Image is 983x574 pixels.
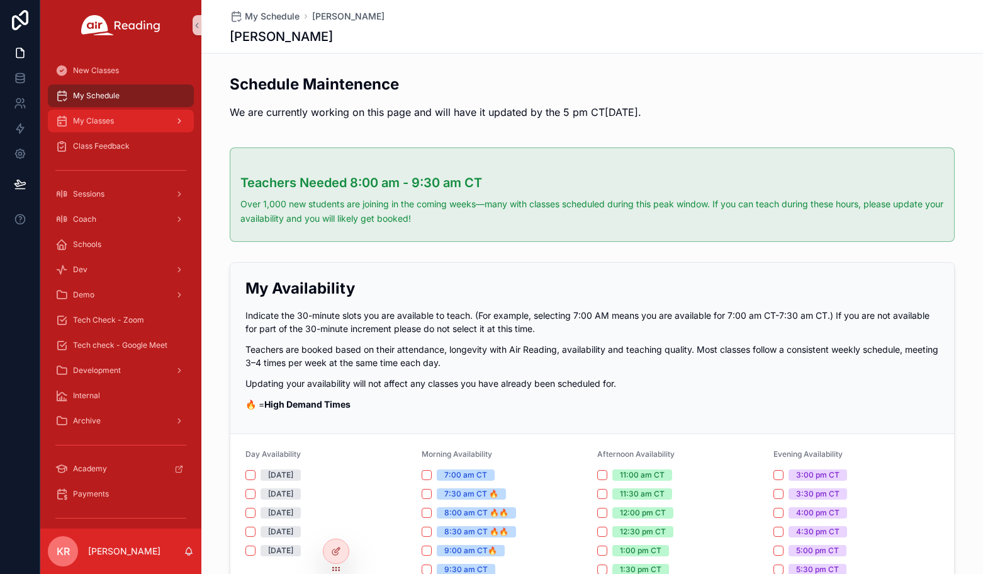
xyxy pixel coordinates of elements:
[48,384,194,407] a: Internal
[444,469,487,481] div: 7:00 am CT
[73,315,144,325] span: Tech Check - Zoom
[245,10,300,23] span: My Schedule
[40,50,201,529] div: scrollable content
[81,15,160,35] img: App logo
[48,183,194,205] a: Sessions
[48,309,194,331] a: Tech Check - Zoom
[48,84,194,107] a: My Schedule
[312,10,385,23] a: [PERSON_NAME]
[620,507,666,519] div: 12:00 pm CT
[73,239,101,250] span: Schools
[796,507,840,519] div: 4:00 pm CT
[796,469,840,481] div: 3:00 pm CT
[230,28,333,45] h1: [PERSON_NAME]
[620,545,661,556] div: 1:00 pm CT
[73,116,114,126] span: My Classes
[230,74,641,95] h2: Schedule Maintenence
[230,10,300,23] a: My Schedule
[73,189,104,199] span: Sessions
[245,343,939,369] p: Teachers are booked based on their attendance, longevity with Air Reading, availability and teach...
[48,59,194,82] a: New Classes
[240,173,944,226] div: ### Teachers Needed 8:00 am - 9:30 am CT Over 1,000 new students are joining in the coming weeks—...
[422,449,492,459] span: Morning Availability
[444,545,497,556] div: 9:00 am CT🔥
[245,278,939,299] h2: My Availability
[245,309,939,335] p: Indicate the 30-minute slots you are available to teach. (For example, selecting 7:00 AM means yo...
[48,410,194,432] a: Archive
[245,449,301,459] span: Day Availability
[73,464,107,474] span: Academy
[773,449,843,459] span: Evening Availability
[796,545,839,556] div: 5:00 pm CT
[48,135,194,158] a: Class Feedback
[444,488,498,500] div: 7:30 am CT 🔥
[444,526,508,537] div: 8:30 am CT 🔥🔥
[73,489,109,499] span: Payments
[73,340,167,350] span: Tech check - Google Meet
[73,290,94,300] span: Demo
[796,488,840,500] div: 3:30 pm CT
[444,507,508,519] div: 8:00 am CT 🔥🔥
[48,457,194,480] a: Academy
[73,365,121,376] span: Development
[48,233,194,256] a: Schools
[268,488,293,500] div: [DATE]
[57,544,70,559] span: KR
[268,526,293,537] div: [DATE]
[620,488,665,500] div: 11:30 am CT
[268,469,293,481] div: [DATE]
[73,91,120,101] span: My Schedule
[268,507,293,519] div: [DATE]
[620,526,666,537] div: 12:30 pm CT
[620,469,665,481] div: 11:00 am CT
[48,359,194,382] a: Development
[48,483,194,505] a: Payments
[73,416,101,426] span: Archive
[48,284,194,306] a: Demo
[268,545,293,556] div: [DATE]
[230,105,641,120] p: We are currently working on this page and will have it updated by the 5 pm CT[DATE].
[48,208,194,231] a: Coach
[48,258,194,281] a: Dev
[264,399,351,410] strong: High Demand Times
[245,398,939,411] p: 🔥 =
[240,197,944,226] p: Over 1,000 new students are joining in the coming weeks—many with classes scheduled during this p...
[73,265,87,275] span: Dev
[48,334,194,357] a: Tech check - Google Meet
[73,391,100,401] span: Internal
[597,449,675,459] span: Afternoon Availability
[240,173,944,192] h3: Teachers Needed 8:00 am - 9:30 am CT
[796,526,840,537] div: 4:30 pm CT
[48,110,194,132] a: My Classes
[73,141,130,151] span: Class Feedback
[88,545,160,558] p: [PERSON_NAME]
[73,214,96,224] span: Coach
[73,66,119,76] span: New Classes
[245,377,939,390] p: Updating your availability will not affect any classes you have already been scheduled for.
